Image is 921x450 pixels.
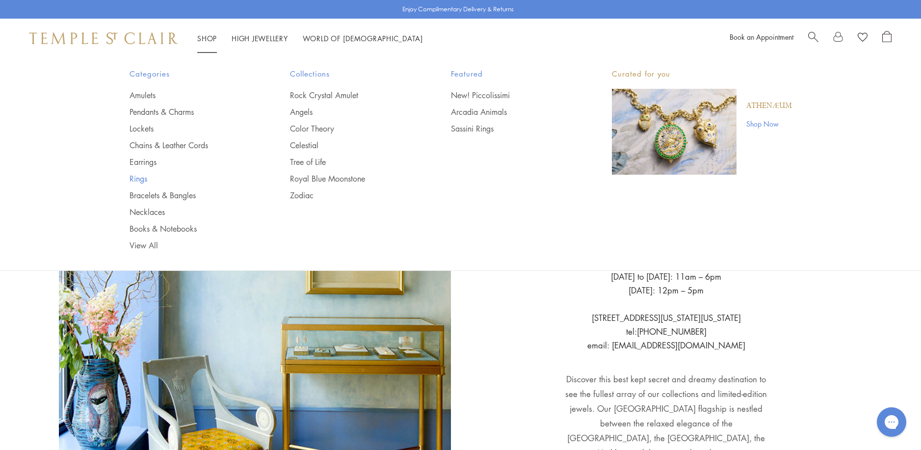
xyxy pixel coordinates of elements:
a: Athenæum [746,101,792,111]
p: Curated for you [612,68,792,80]
a: Open Shopping Bag [882,31,892,46]
a: Rings [130,173,251,184]
a: Zodiac [290,190,412,201]
span: Featured [451,68,573,80]
img: Temple St. Clair [29,32,178,44]
a: Books & Notebooks [130,223,251,234]
a: Sassini Rings [451,123,573,134]
a: Bracelets & Bangles [130,190,251,201]
a: Amulets [130,90,251,101]
a: Arcadia Animals [451,106,573,117]
p: [DATE] to [DATE]: 11am – 6pm [DATE]: 12pm – 5pm [611,270,721,297]
a: Celestial [290,140,412,151]
a: Earrings [130,157,251,167]
p: Enjoy Complimentary Delivery & Returns [402,4,514,14]
a: Rock Crystal Amulet [290,90,412,101]
a: High JewelleryHigh Jewellery [232,33,288,43]
a: Tree of Life [290,157,412,167]
a: View Wishlist [858,31,868,46]
a: New! Piccolissimi [451,90,573,101]
nav: Main navigation [197,32,423,45]
span: Categories [130,68,251,80]
a: ShopShop [197,33,217,43]
a: Royal Blue Moonstone [290,173,412,184]
a: Pendants & Charms [130,106,251,117]
p: [STREET_ADDRESS][US_STATE][US_STATE] tel:[PHONE_NUMBER] email: [EMAIL_ADDRESS][DOMAIN_NAME] [587,297,745,352]
span: Collections [290,68,412,80]
a: View All [130,240,251,251]
iframe: Gorgias live chat messenger [872,404,911,440]
a: Color Theory [290,123,412,134]
a: Chains & Leather Cords [130,140,251,151]
a: Lockets [130,123,251,134]
a: Necklaces [130,207,251,217]
a: World of [DEMOGRAPHIC_DATA]World of [DEMOGRAPHIC_DATA] [303,33,423,43]
a: Angels [290,106,412,117]
a: Book an Appointment [730,32,793,42]
a: Search [808,31,818,46]
a: Shop Now [746,118,792,129]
